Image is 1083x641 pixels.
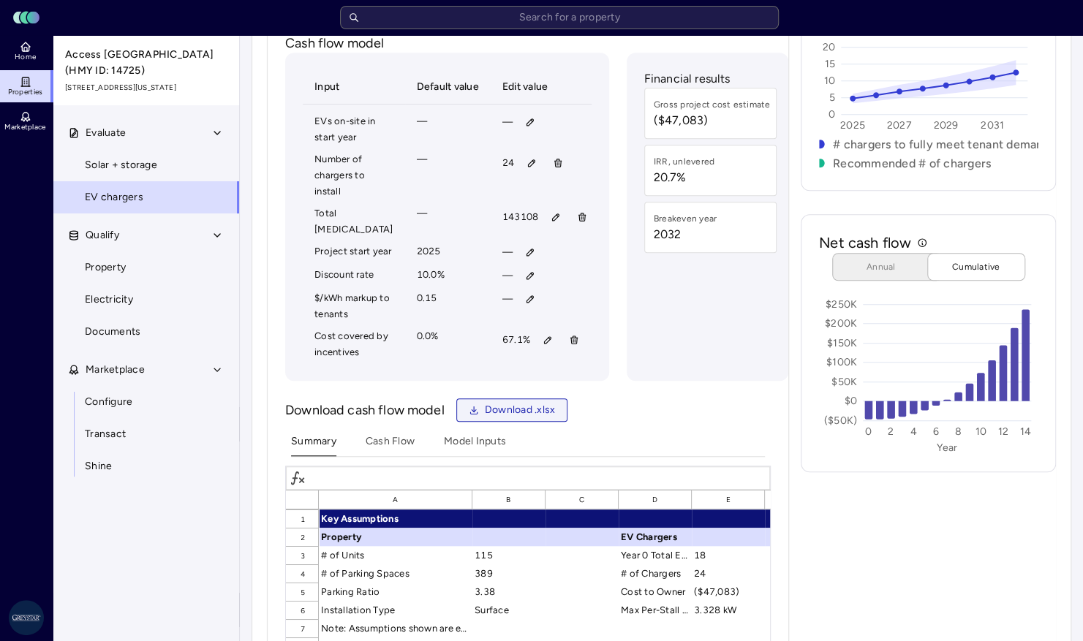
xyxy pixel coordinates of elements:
div: 1 [286,509,319,528]
td: $/kWh markup to tenants [303,287,405,325]
a: Property [53,251,240,284]
text: # chargers to fully meet tenant demand [833,137,1050,151]
div: Note: Assumptions shown are editable in Model Inputs only [319,619,472,637]
button: Download .xlsx [456,398,568,422]
a: Electricity [53,284,240,316]
text: $150K [827,337,857,349]
span: Qualify [86,227,119,243]
td: Project start year [303,240,405,264]
div: IRR, unlevered [654,154,715,169]
td: 10.0% [405,264,491,287]
div: # of Parking Spaces [319,564,472,583]
div: D [619,490,692,509]
text: $50K [831,376,857,388]
text: 8 [955,425,962,438]
td: — [405,110,491,148]
th: Edit value [491,70,606,105]
div: 3.328 kW [692,601,765,619]
span: 143108 [502,209,539,225]
span: ($47,083) [654,112,771,129]
text: Year [937,441,957,454]
div: 7 [286,619,319,637]
div: 6 [286,601,319,619]
span: Shine [85,458,112,474]
div: 5 [286,583,319,601]
div: 18 [692,546,765,564]
text: 2025 [840,119,865,132]
text: 10 [975,425,986,438]
td: 0.15 [405,287,491,325]
th: Default value [405,70,491,105]
div: F [765,490,838,509]
span: Marketplace [86,362,145,378]
a: EV chargers [53,181,240,213]
text: $0 [845,395,858,407]
div: 389 [472,564,546,583]
span: — [502,291,513,307]
td: 0.0% [405,325,491,363]
div: Gross project cost estimate [654,97,771,112]
span: Properties [8,88,43,96]
td: Cost covered by incentives [303,325,405,363]
div: Cost to Owner [619,583,692,601]
text: 2027 [887,119,912,132]
td: Total [MEDICAL_DATA] [303,202,405,240]
div: Installation Type [319,601,472,619]
span: [STREET_ADDRESS][US_STATE] [65,82,229,94]
span: Documents [85,324,140,340]
div: # of Chargers [619,564,692,583]
button: Evaluate [53,117,241,149]
span: Marketplace [4,123,45,132]
td: EVs on-site in start year [303,110,405,148]
text: Recommended # of chargers [833,156,991,170]
div: C [546,490,619,509]
div: 115 [472,546,546,564]
button: Summary [291,433,336,456]
text: 5 [829,91,835,104]
button: Qualify [53,219,241,251]
div: 3.38 [472,583,546,601]
span: Solar + storage [85,157,157,173]
text: ($50K) [824,414,858,427]
span: Home [15,53,36,61]
div: ($47,083) [692,583,765,601]
td: — [405,202,491,240]
span: 20.7% [654,169,715,186]
div: Surface [472,601,546,619]
span: — [502,268,513,284]
text: 0 [865,425,872,438]
td: Discount rate [303,264,405,287]
p: Cash flow model [285,34,771,53]
div: Max Per-Stall Concurrent Power [619,601,692,619]
div: 4 [286,564,319,583]
span: Download .xlsx [485,402,556,418]
span: Annual [845,259,918,274]
div: EV Chargers [619,528,692,546]
div: B [472,490,546,509]
span: 67.1% [502,332,530,348]
td: 2025 [405,240,491,264]
text: $100K [826,356,857,368]
div: 3 [286,546,319,564]
text: 20 [823,41,836,53]
text: 10 [824,75,836,87]
td: — [405,148,491,202]
div: 24 [692,564,765,583]
div: Year 0 Total EVs [619,546,692,564]
text: $250K [826,298,857,311]
button: Cash Flow [366,433,415,456]
a: Documents [53,316,240,348]
text: $200K [825,317,857,330]
span: 2032 [654,226,717,243]
div: Key Assumptions [319,509,472,528]
div: Parking Ratio [319,583,472,601]
span: EV chargers [85,189,143,205]
span: Configure [85,394,132,410]
div: E [692,490,765,509]
span: — [502,244,513,260]
p: Financial results [644,70,771,88]
a: Shine [53,450,240,482]
input: Search for a property [340,6,779,29]
text: 2 [888,425,894,438]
